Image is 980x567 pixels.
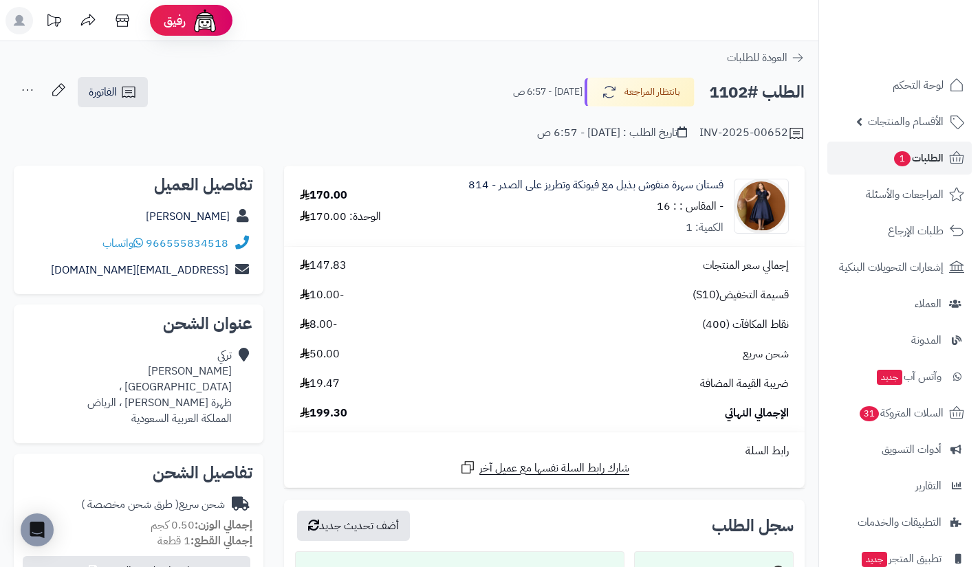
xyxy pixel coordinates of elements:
span: نقاط المكافآت (400) [702,317,789,333]
a: العملاء [827,287,972,320]
span: المراجعات والأسئلة [866,185,944,204]
h2: تفاصيل العميل [25,177,252,193]
a: الفاتورة [78,77,148,107]
h3: سجل الطلب [712,518,794,534]
a: لوحة التحكم [827,69,972,102]
span: إجمالي سعر المنتجات [703,258,789,274]
small: 1 قطعة [157,533,252,549]
img: ai-face.png [191,7,219,34]
span: 1 [894,151,911,166]
span: الفاتورة [89,84,117,100]
small: 0.50 كجم [151,517,252,533]
span: ( طرق شحن مخصصة ) [81,496,179,513]
a: [EMAIL_ADDRESS][DOMAIN_NAME] [51,262,228,278]
span: العملاء [915,294,941,313]
span: إشعارات التحويلات البنكية [839,258,944,277]
h2: الطلب #1102 [709,78,805,107]
div: تركي [PERSON_NAME] [GEOGRAPHIC_DATA] ، ظهرة [PERSON_NAME] ، الرياض المملكة العربية السعودية [87,348,232,426]
a: 966555834518 [146,235,228,252]
span: 31 [860,406,879,421]
img: 1733066006-IMG_%D9%A2%D9%A0%D9%A2%D9%A4%D9%A1%D9%A2%D9%A0%D9%A1_%D9%A2%D9%A3%D9%A0%D9%A7%D9%A5%D9... [734,179,788,234]
small: - المقاس : : 16 [657,198,723,214]
a: وآتس آبجديد [827,360,972,393]
img: logo-2.png [886,34,967,63]
span: التطبيقات والخدمات [858,513,941,532]
a: الطلبات1 [827,142,972,175]
span: العودة للطلبات [727,49,787,66]
a: التطبيقات والخدمات [827,506,972,539]
div: رابط السلة [290,443,799,459]
span: ضريبة القيمة المضافة [700,376,789,392]
a: تحديثات المنصة [36,7,71,38]
div: Open Intercom Messenger [21,513,54,546]
h2: عنوان الشحن [25,315,252,332]
span: السلات المتروكة [858,403,944,423]
span: 147.83 [300,258,347,274]
strong: إجمالي القطع: [190,533,252,549]
a: التقارير [827,469,972,502]
span: طلبات الإرجاع [888,221,944,241]
span: 199.30 [300,405,347,421]
span: 50.00 [300,346,340,362]
button: بانتظار المراجعة [585,78,695,107]
span: شحن سريع [743,346,789,362]
a: شارك رابط السلة نفسها مع عميل آخر [459,459,629,476]
span: -8.00 [300,317,337,333]
strong: إجمالي الوزن: [195,517,252,533]
span: التقارير [915,476,941,496]
a: العودة للطلبات [727,49,805,66]
div: الوحدة: 170.00 [300,209,381,225]
span: قسيمة التخفيض(S10) [693,287,789,303]
a: [PERSON_NAME] [146,208,230,225]
span: لوحة التحكم [893,76,944,95]
span: جديد [862,552,887,567]
a: فستان سهرة منفوش بذيل مع فيونكة وتطريز على الصدر - 814 [468,177,723,193]
a: طلبات الإرجاع [827,214,972,247]
a: أدوات التسويق [827,433,972,466]
div: 170.00 [300,188,347,203]
a: المراجعات والأسئلة [827,178,972,211]
div: الكمية: 1 [686,220,723,236]
a: واتساب [102,235,143,252]
a: إشعارات التحويلات البنكية [827,251,972,284]
span: شارك رابط السلة نفسها مع عميل آخر [479,460,629,476]
span: أدوات التسويق [882,440,941,459]
h2: تفاصيل الشحن [25,465,252,481]
span: الإجمالي النهائي [725,405,789,421]
div: شحن سريع [81,497,225,513]
div: تاريخ الطلب : [DATE] - 6:57 ص [537,125,687,141]
span: المدونة [911,331,941,350]
button: أضف تحديث جديد [297,511,410,541]
div: INV-2025-00652 [699,125,805,142]
small: [DATE] - 6:57 ص [513,85,582,99]
span: -10.00 [300,287,344,303]
a: المدونة [827,324,972,357]
span: الأقسام والمنتجات [868,112,944,131]
span: رفيق [164,12,186,29]
span: وآتس آب [875,367,941,386]
span: جديد [877,370,902,385]
span: 19.47 [300,376,340,392]
span: الطلبات [893,148,944,168]
a: السلات المتروكة31 [827,397,972,430]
